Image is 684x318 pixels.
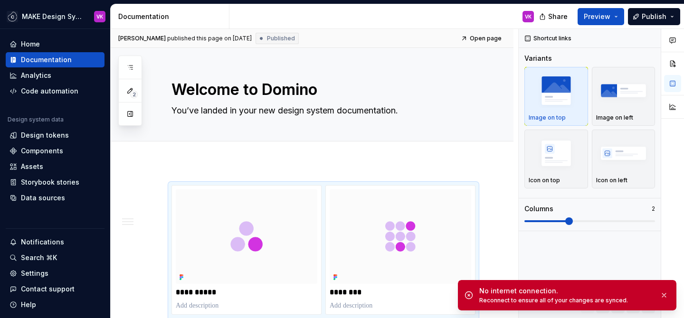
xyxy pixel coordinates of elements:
[6,128,104,143] a: Design tokens
[652,205,655,213] p: 2
[628,8,680,25] button: Publish
[6,37,104,52] a: Home
[8,116,64,123] div: Design system data
[534,8,574,25] button: Share
[6,190,104,206] a: Data sources
[596,114,633,122] p: Image on left
[6,175,104,190] a: Storybook stories
[479,297,652,304] div: Reconnect to ensure all of your changes are synced.
[6,234,104,250] button: Notifications
[596,73,651,108] img: placeholder
[330,189,471,284] img: cb1c078b-d91b-4e39-bff9-8e64c72b3b53.png
[6,250,104,265] button: Search ⌘K
[6,281,104,297] button: Contact support
[596,136,651,170] img: placeholder
[21,300,36,309] div: Help
[479,286,652,296] div: No internet connection.
[529,114,566,122] p: Image on top
[524,67,588,126] button: placeholderImage on top
[6,68,104,83] a: Analytics
[6,52,104,67] a: Documentation
[21,193,65,203] div: Data sources
[578,8,624,25] button: Preview
[130,91,138,98] span: 2
[458,32,506,45] a: Open page
[6,297,104,312] button: Help
[118,12,225,21] div: Documentation
[2,6,108,27] button: MAKE Design SystemVK
[6,143,104,159] a: Components
[524,54,552,63] div: Variants
[167,35,252,42] div: published this page on [DATE]
[592,67,655,126] button: placeholderImage on left
[524,204,553,214] div: Columns
[6,266,104,281] a: Settings
[21,162,43,171] div: Assets
[642,12,666,21] span: Publish
[21,55,72,65] div: Documentation
[529,177,560,184] p: Icon on top
[470,35,502,42] span: Open page
[170,78,474,101] textarea: Welcome to Domino
[584,12,610,21] span: Preview
[118,35,166,42] span: [PERSON_NAME]
[6,159,104,174] a: Assets
[21,253,57,262] div: Search ⌘K
[22,12,83,21] div: MAKE Design System
[525,13,532,20] div: VK
[524,130,588,188] button: placeholderIcon on top
[21,284,75,294] div: Contact support
[7,11,18,22] img: f5634f2a-3c0d-4c0b-9dc3-3862a3e014c7.png
[21,71,51,80] div: Analytics
[6,84,104,99] a: Code automation
[267,35,295,42] span: Published
[596,177,627,184] p: Icon on left
[21,39,40,49] div: Home
[529,73,584,108] img: placeholder
[21,237,64,247] div: Notifications
[21,269,48,278] div: Settings
[21,178,79,187] div: Storybook stories
[96,13,103,20] div: VK
[170,103,474,118] textarea: You’ve landed in your new design system documentation.
[529,136,584,170] img: placeholder
[21,131,69,140] div: Design tokens
[21,86,78,96] div: Code automation
[21,146,63,156] div: Components
[592,130,655,188] button: placeholderIcon on left
[176,189,317,284] img: 07dc1105-b6ff-4368-92b3-676fea3f75f4.png
[548,12,568,21] span: Share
